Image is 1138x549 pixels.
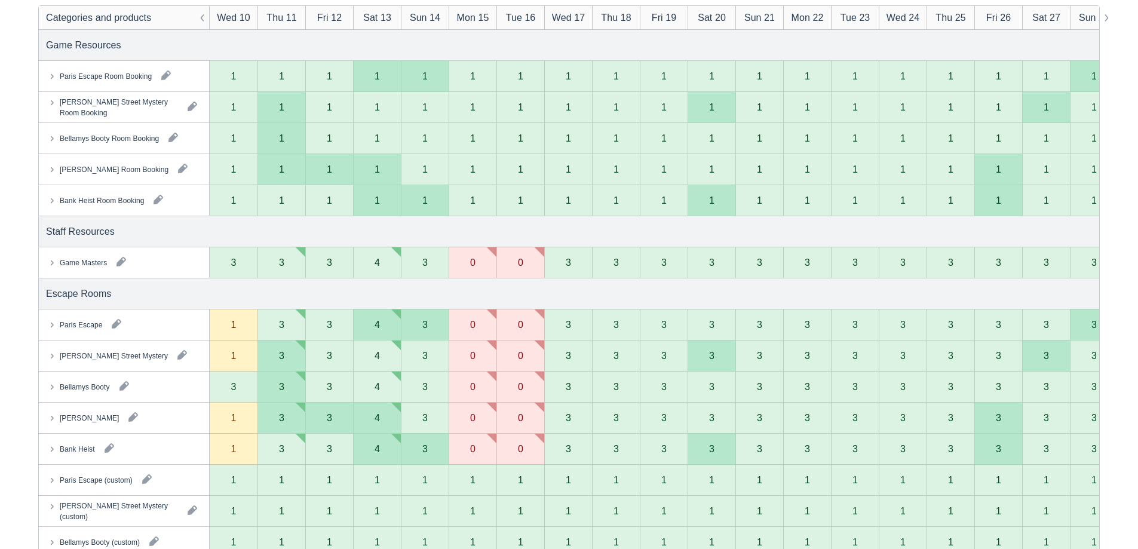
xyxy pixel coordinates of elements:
div: Sun 28 [1079,10,1109,24]
div: 1 [852,506,858,516]
div: 3 [805,351,810,360]
div: 1 [996,71,1001,81]
div: 1 [709,164,714,174]
div: 3 [948,444,953,453]
div: Wed 24 [887,10,919,24]
div: 1 [996,133,1001,143]
div: 1 [375,133,380,143]
div: 3 [852,320,858,329]
div: Escape Rooms [46,286,111,300]
div: 3 [900,382,906,391]
div: 1 [1044,102,1049,112]
div: Bank Heist [60,443,95,454]
div: 1 [470,164,476,174]
div: 1 [614,102,619,112]
div: 3 [709,444,714,453]
div: 1 [805,133,810,143]
div: 1 [518,195,523,205]
div: 1 [852,133,858,143]
div: 0 [518,444,523,453]
div: 1 [757,195,762,205]
div: [PERSON_NAME] Street Mystery [60,350,168,361]
div: 1 [279,164,284,174]
div: 1 [948,71,953,81]
div: 1 [661,506,667,516]
div: 4 [375,351,380,360]
div: 1 [1091,133,1097,143]
div: Game Masters [60,257,107,268]
div: 4 [375,320,380,329]
div: 1 [470,195,476,205]
div: 3 [1044,351,1049,360]
div: 3 [805,444,810,453]
div: 1 [231,164,237,174]
div: Sun 21 [744,10,775,24]
div: 1 [231,475,237,484]
div: 1 [996,195,1001,205]
div: 1 [375,537,380,547]
div: 1 [566,102,571,112]
div: 1 [279,195,284,205]
div: 1 [422,195,428,205]
div: 1 [709,537,714,547]
div: 1 [327,164,332,174]
div: 3 [1091,257,1097,267]
div: 1 [279,71,284,81]
div: 1 [1091,164,1097,174]
div: Thu 11 [266,10,296,24]
div: 1 [948,506,953,516]
div: Bellamys Booty Room Booking [60,133,159,143]
div: 1 [1091,102,1097,112]
div: [PERSON_NAME] Room Booking [60,164,168,174]
div: 3 [996,320,1001,329]
div: 0 [470,444,476,453]
div: 3 [900,351,906,360]
div: 3 [614,382,619,391]
div: 1 [805,102,810,112]
div: Wed 10 [217,10,250,24]
div: 1 [996,475,1001,484]
div: [PERSON_NAME] [60,412,119,423]
div: 1 [518,71,523,81]
div: 1 [1044,164,1049,174]
div: 1 [231,444,237,453]
div: 3 [614,413,619,422]
div: 3 [422,382,428,391]
div: Thu 25 [935,10,965,24]
div: 3 [757,413,762,422]
div: 3 [805,413,810,422]
div: Mon 15 [457,10,489,24]
div: 3 [996,382,1001,391]
div: 1 [614,195,619,205]
div: 1 [422,102,428,112]
div: 0 [470,320,476,329]
div: 3 [996,444,1001,453]
div: 1 [900,164,906,174]
div: 3 [996,257,1001,267]
div: 1 [470,102,476,112]
div: Fri 26 [986,10,1011,24]
div: 3 [566,257,571,267]
div: 1 [327,475,332,484]
div: 3 [1091,413,1097,422]
div: 3 [948,413,953,422]
div: Game Resources [46,38,121,52]
div: Bellamys Booty (custom) [60,536,140,547]
div: 1 [231,102,237,112]
div: 1 [948,475,953,484]
div: 3 [422,413,428,422]
div: 3 [805,320,810,329]
div: 1 [805,475,810,484]
div: 1 [661,102,667,112]
div: 1 [614,71,619,81]
div: 3 [279,257,284,267]
div: 3 [279,413,284,422]
div: 1 [661,195,667,205]
div: 1 [518,475,523,484]
div: 1 [231,320,237,329]
div: 1 [231,537,237,547]
div: 3 [422,257,428,267]
div: 3 [996,413,1001,422]
div: 1 [470,506,476,516]
div: 1 [852,537,858,547]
